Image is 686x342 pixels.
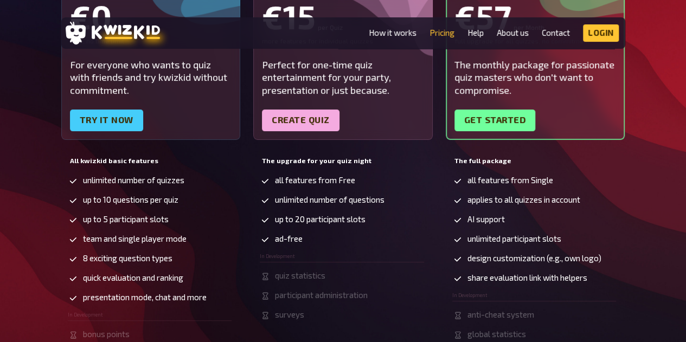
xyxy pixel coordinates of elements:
[275,271,325,280] span: quiz statistics
[70,109,143,131] a: Try it now
[262,157,424,165] h5: The upgrade for your quiz night
[275,215,366,224] span: up to 20 participant slots
[83,254,172,263] span: 8 exciting question types
[83,273,183,282] span: quick evaluation and ranking
[467,310,534,319] span: anti-cheat system
[467,28,484,37] a: Help
[467,254,601,263] span: design customization (e.g., own logo)
[275,176,355,185] span: all features from Free
[369,28,416,37] a: How it works
[262,59,424,96] div: Perfect for one-time quiz entertainment for your party, presentation or just because.
[275,310,304,319] span: surveys
[275,195,384,204] span: unlimited number of questions
[467,330,526,339] span: global statistics
[467,273,587,282] span: share evaluation link with helpers
[260,254,295,259] span: In Development
[83,234,187,243] span: team and single player mode
[467,234,561,243] span: unlimited participant slots
[275,291,368,300] span: participant administration
[83,293,207,302] span: presentation mode, chat and more
[70,59,232,96] div: For everyone who wants to quiz with friends and try kwizkid without commitment.
[83,176,184,185] span: unlimited number of quizzes
[497,28,529,37] a: About us
[262,109,339,131] a: Create quiz
[68,312,103,318] span: In Development
[83,330,130,339] span: bonus points
[70,157,232,165] h5: All kwizkid basic features
[452,293,488,298] span: In Development
[83,215,169,224] span: up to 5 participant slots
[429,28,454,37] a: Pricing
[454,59,617,96] div: The monthly package for passionate quiz masters who don't want to compromise.
[454,109,536,131] a: Get started
[583,24,619,42] a: Login
[467,176,553,185] span: all features from Single
[83,195,178,204] span: up to 10 questions per quiz
[275,234,303,243] span: ad-free
[454,157,617,165] h5: The full package
[467,195,580,204] span: applies to all quizzes in account
[542,28,570,37] a: Contact
[467,215,505,224] span: AI support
